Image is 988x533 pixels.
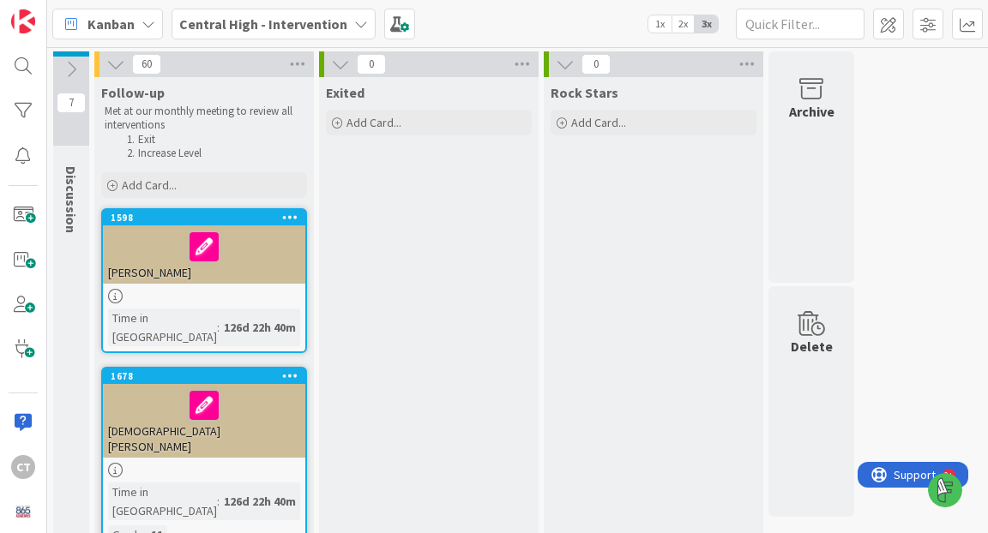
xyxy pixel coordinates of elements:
div: 1678 [103,368,305,384]
div: Archive [789,101,834,122]
div: Time in [GEOGRAPHIC_DATA] [108,482,217,520]
input: Quick Filter... [736,9,864,39]
span: 2x [672,15,695,33]
span: Add Card... [122,177,177,193]
div: 126d 22h 40m [220,492,300,511]
span: 1x [648,15,672,33]
span: Follow-up [101,84,165,101]
li: Exit [122,133,304,147]
span: Discussion [63,166,80,233]
div: 1598[PERSON_NAME] [103,210,305,284]
img: avatar [11,500,35,524]
div: 1678 [111,370,305,382]
span: 3x [695,15,718,33]
div: [DEMOGRAPHIC_DATA][PERSON_NAME] [103,384,305,458]
span: Exited [326,84,364,101]
span: Support [36,3,78,23]
div: [PERSON_NAME] [103,225,305,284]
div: 1598 [103,210,305,225]
img: Visit kanbanzone.com [11,9,35,33]
span: Add Card... [571,115,626,130]
span: 0 [581,54,611,75]
div: 9+ [87,7,95,21]
b: Central High - Intervention [179,15,347,33]
a: 1598[PERSON_NAME]Time in [GEOGRAPHIC_DATA]:126d 22h 40m [101,208,307,353]
span: 60 [132,54,161,75]
div: 126d 22h 40m [220,318,300,337]
span: 0 [357,54,386,75]
li: Increase Level [122,147,304,160]
div: Delete [791,336,833,356]
div: Time in [GEOGRAPHIC_DATA] [108,308,217,346]
span: 7 [57,93,86,113]
div: 1598 [111,212,305,224]
span: Rock Stars [551,84,618,101]
span: Kanban [87,14,135,34]
div: 1678[DEMOGRAPHIC_DATA][PERSON_NAME] [103,368,305,458]
span: : [217,492,220,511]
div: CT [11,455,35,479]
span: : [217,318,220,337]
p: Met at our monthly meeting to review all interventions [105,105,304,133]
span: Add Card... [346,115,401,130]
